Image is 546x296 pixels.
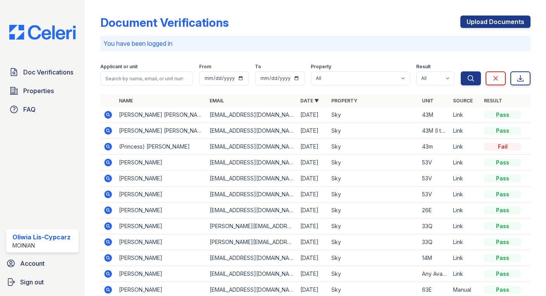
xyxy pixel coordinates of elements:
[422,98,434,104] a: Unit
[328,139,419,155] td: Sky
[255,64,261,70] label: To
[328,203,419,218] td: Sky
[297,234,328,250] td: [DATE]
[297,266,328,282] td: [DATE]
[207,123,297,139] td: [EMAIL_ADDRESS][DOMAIN_NAME]
[207,218,297,234] td: [PERSON_NAME][EMAIL_ADDRESS][DOMAIN_NAME]
[116,250,207,266] td: [PERSON_NAME]
[311,64,331,70] label: Property
[207,171,297,187] td: [EMAIL_ADDRESS][DOMAIN_NAME]
[3,256,82,271] a: Account
[450,171,481,187] td: Link
[450,203,481,218] td: Link
[297,139,328,155] td: [DATE]
[419,234,450,250] td: 33Q
[328,266,419,282] td: Sky
[328,187,419,203] td: Sky
[116,187,207,203] td: [PERSON_NAME]
[328,171,419,187] td: Sky
[484,127,521,135] div: Pass
[6,83,79,99] a: Properties
[328,218,419,234] td: Sky
[419,250,450,266] td: 14M
[297,187,328,203] td: [DATE]
[484,206,521,214] div: Pass
[450,218,481,234] td: Link
[116,171,207,187] td: [PERSON_NAME]
[416,64,431,70] label: Result
[419,187,450,203] td: 53V
[484,222,521,230] div: Pass
[484,143,521,151] div: Fail
[23,105,36,114] span: FAQ
[297,171,328,187] td: [DATE]
[484,175,521,182] div: Pass
[116,107,207,123] td: [PERSON_NAME] [PERSON_NAME]
[116,218,207,234] td: [PERSON_NAME]
[450,266,481,282] td: Link
[453,98,473,104] a: Source
[460,16,530,28] a: Upload Documents
[100,16,229,29] div: Document Verifications
[207,155,297,171] td: [EMAIL_ADDRESS][DOMAIN_NAME]
[484,98,502,104] a: Result
[328,250,419,266] td: Sky
[20,277,44,287] span: Sign out
[484,159,521,166] div: Pass
[103,39,527,48] p: You have been logged in
[328,107,419,123] td: Sky
[207,203,297,218] td: [EMAIL_ADDRESS][DOMAIN_NAME]
[12,232,71,242] div: Oliwia Lis-Cypcarz
[207,234,297,250] td: [PERSON_NAME][EMAIL_ADDRESS][DOMAIN_NAME]
[207,250,297,266] td: [EMAIL_ADDRESS][DOMAIN_NAME]
[210,98,224,104] a: Email
[23,68,73,77] span: Doc Verifications
[450,187,481,203] td: Link
[450,155,481,171] td: Link
[3,274,82,290] a: Sign out
[116,123,207,139] td: [PERSON_NAME] [PERSON_NAME]
[297,155,328,171] td: [DATE]
[484,238,521,246] div: Pass
[116,155,207,171] td: [PERSON_NAME]
[484,111,521,119] div: Pass
[116,266,207,282] td: [PERSON_NAME]
[419,203,450,218] td: 26E
[419,155,450,171] td: 53V
[119,98,133,104] a: Name
[450,139,481,155] td: Link
[419,266,450,282] td: Any Available
[207,107,297,123] td: [EMAIL_ADDRESS][DOMAIN_NAME]
[100,71,193,85] input: Search by name, email, or unit number
[116,139,207,155] td: (Princess) [PERSON_NAME]
[419,218,450,234] td: 33Q
[207,266,297,282] td: [EMAIL_ADDRESS][DOMAIN_NAME]
[419,139,450,155] td: 43m
[450,107,481,123] td: Link
[6,64,79,80] a: Doc Verifications
[3,25,82,40] img: CE_Logo_Blue-a8612792a0a2168367f1c8372b55b34899dd931a85d93a1a3d3e32e68fde9ad4.png
[20,259,45,268] span: Account
[207,187,297,203] td: [EMAIL_ADDRESS][DOMAIN_NAME]
[300,98,319,104] a: Date ▼
[484,270,521,278] div: Pass
[207,139,297,155] td: [EMAIL_ADDRESS][DOMAIN_NAME]
[199,64,211,70] label: From
[100,64,138,70] label: Applicant or unit
[419,123,450,139] td: 43M (I think they gave me the wrong one; I’m applying for the studio in the corner)
[450,123,481,139] td: Link
[116,203,207,218] td: [PERSON_NAME]
[297,123,328,139] td: [DATE]
[450,250,481,266] td: Link
[419,107,450,123] td: 43M
[419,171,450,187] td: 53V
[450,234,481,250] td: Link
[484,190,521,198] div: Pass
[328,123,419,139] td: Sky
[12,242,71,249] div: Moinian
[328,234,419,250] td: Sky
[328,155,419,171] td: Sky
[297,218,328,234] td: [DATE]
[297,107,328,123] td: [DATE]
